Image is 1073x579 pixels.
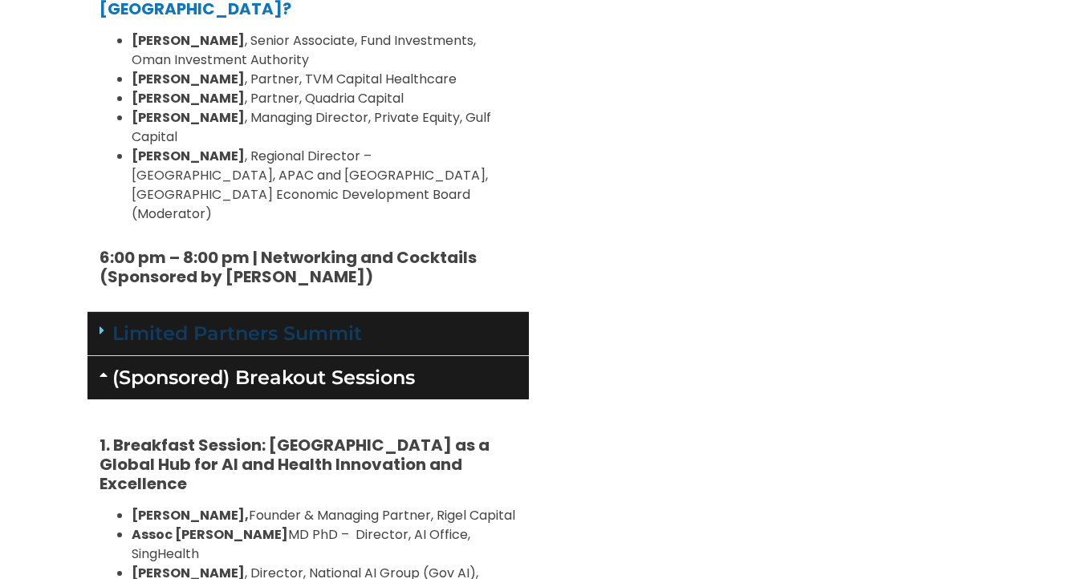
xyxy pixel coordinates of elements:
[132,525,288,544] b: Assoc [PERSON_NAME]
[132,108,245,127] strong: [PERSON_NAME]
[132,525,517,564] li: MD PhD – Director, AI Office, SingHealth
[132,89,517,108] li: , Partner, Quadria Capital
[112,366,415,389] a: (Sponsored) Breakout Sessions
[132,70,245,88] strong: [PERSON_NAME]
[132,108,517,147] li: , Managing Director, Private Equity, Gulf Capital
[100,246,477,288] strong: 6:00 pm – 8:00 pm | Networking and Cocktails (Sponsored by [PERSON_NAME])
[132,147,245,165] strong: [PERSON_NAME]
[132,70,517,89] li: , Partner, TVM Capital Healthcare
[132,506,517,525] li: Founder & Managing Partner, Rigel Capital
[132,506,249,524] b: [PERSON_NAME],
[132,147,517,224] li: , Regional Director – [GEOGRAPHIC_DATA], APAC and [GEOGRAPHIC_DATA], [GEOGRAPHIC_DATA] Economic D...
[112,322,362,345] a: Limited Partners Summit
[100,434,490,495] b: 1. Breakfast Session: [GEOGRAPHIC_DATA] as a Global Hub for AI and Health Innovation and Excellence
[132,31,517,70] li: , Senior Associate, Fund Investments, Oman Investment Authority
[132,31,245,50] strong: [PERSON_NAME]
[132,89,245,107] strong: [PERSON_NAME]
